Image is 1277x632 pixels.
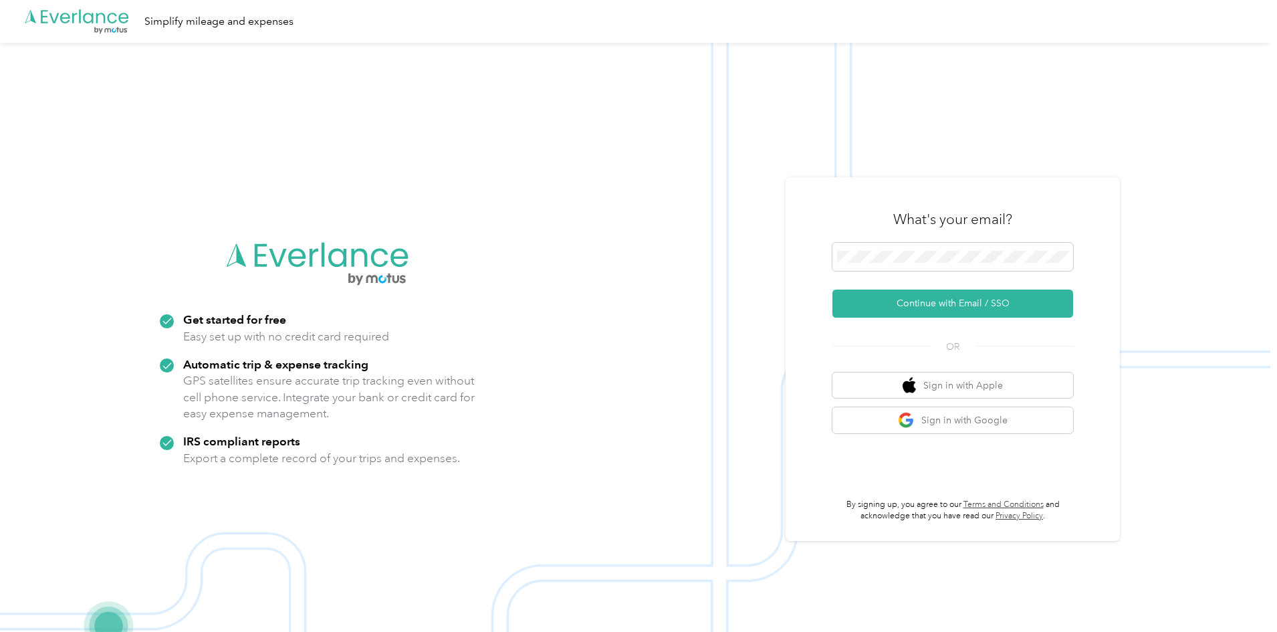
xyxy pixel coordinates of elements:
button: Continue with Email / SSO [832,290,1073,318]
button: apple logoSign in with Apple [832,373,1073,399]
h3: What's your email? [893,210,1012,229]
button: google logoSign in with Google [832,407,1073,433]
p: By signing up, you agree to our and acknowledge that you have read our . [832,499,1073,522]
strong: IRS compliant reports [183,434,300,448]
span: OR [929,340,976,354]
img: apple logo [903,377,916,394]
img: google logo [898,412,915,429]
p: Export a complete record of your trips and expenses. [183,450,460,467]
a: Terms and Conditions [963,500,1044,510]
div: Simplify mileage and expenses [144,13,294,30]
strong: Automatic trip & expense tracking [183,357,368,371]
p: GPS satellites ensure accurate trip tracking even without cell phone service. Integrate your bank... [183,373,475,422]
p: Easy set up with no credit card required [183,328,389,345]
strong: Get started for free [183,312,286,326]
a: Privacy Policy [996,511,1043,521]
